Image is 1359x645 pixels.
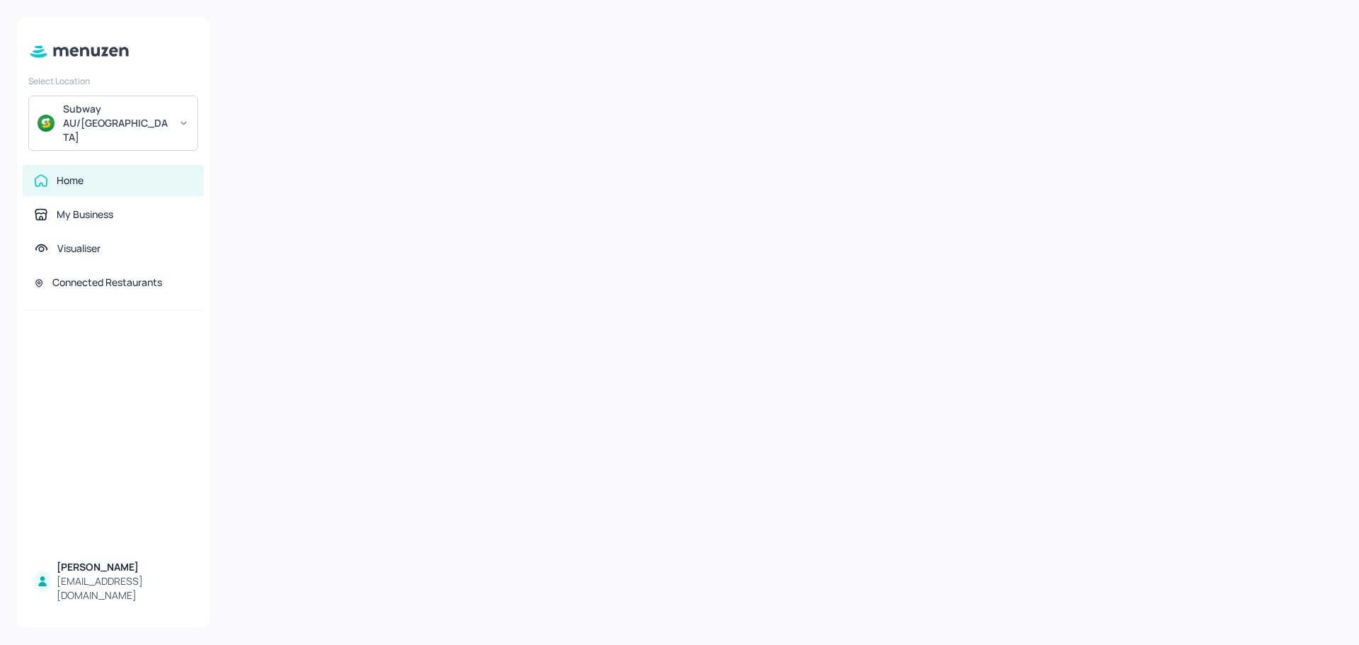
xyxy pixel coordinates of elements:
[57,173,84,188] div: Home
[57,560,193,574] div: [PERSON_NAME]
[57,241,101,256] div: Visualiser
[52,275,162,290] div: Connected Restaurants
[38,115,55,132] img: avatar
[28,75,198,87] div: Select Location
[63,102,170,144] div: Subway AU/[GEOGRAPHIC_DATA]
[57,574,193,603] div: [EMAIL_ADDRESS][DOMAIN_NAME]
[57,207,113,222] div: My Business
